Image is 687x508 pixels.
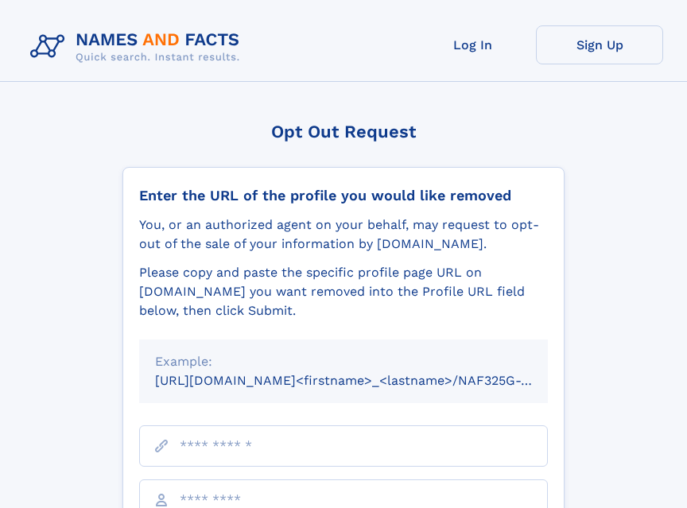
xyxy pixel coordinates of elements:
div: Enter the URL of the profile you would like removed [139,187,548,204]
div: Example: [155,352,532,371]
small: [URL][DOMAIN_NAME]<firstname>_<lastname>/NAF325G-xxxxxxxx [155,373,578,388]
div: Please copy and paste the specific profile page URL on [DOMAIN_NAME] you want removed into the Pr... [139,263,548,320]
a: Sign Up [536,25,663,64]
img: Logo Names and Facts [24,25,253,68]
div: Opt Out Request [122,122,565,142]
a: Log In [409,25,536,64]
div: You, or an authorized agent on your behalf, may request to opt-out of the sale of your informatio... [139,215,548,254]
